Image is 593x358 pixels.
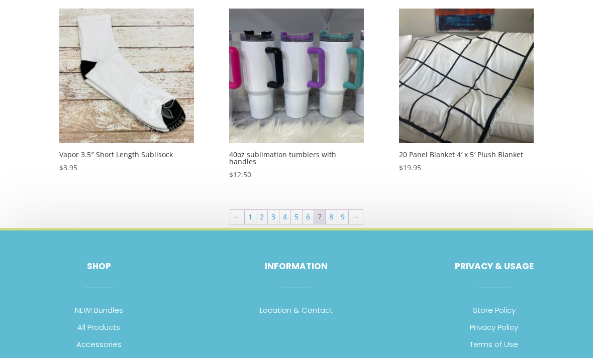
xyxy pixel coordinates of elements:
p: Location & Contact [197,304,395,316]
span: $ [229,170,233,179]
img: 20 Panel Blanket 4' x 5' Plush Blanket [399,9,534,143]
a: Page 1 [245,210,256,224]
a: Page 9 [337,210,348,224]
a: Page 2 [256,210,267,224]
span: $ [399,163,403,172]
span: $ [59,163,63,172]
h2: 20 Panel Blanket 4′ x 5′ Plush Blanket [399,148,534,162]
a: Page 6 [303,210,314,224]
a: Page 4 [279,210,290,224]
bdi: 3.95 [59,163,77,172]
bdi: 12.50 [229,170,251,179]
p: Privacy Policy [396,321,593,333]
h2: Vapor 3.5″ Short Length Sublisock [59,148,194,162]
a: ← [230,210,244,224]
a: Page 8 [326,210,337,224]
p: Store Policy [396,304,593,316]
h2: 40oz sublimation tumblers with handles [229,148,364,169]
a: 40oz sublimation tumblers with handles40oz sublimation tumblers with handles $12.50 [229,9,364,180]
nav: Product Pagination [59,209,534,228]
p: Information [197,261,395,273]
img: 40oz sublimation tumblers with handles [229,9,364,143]
a: Page 5 [291,210,302,224]
a: Page 3 [268,210,279,224]
a: Vapor 3.5" Short Length SublisockVapor 3.5″ Short Length Sublisock $3.95 [59,9,194,173]
a: 20 Panel Blanket 4' x 5' Plush Blanket20 Panel Blanket 4′ x 5′ Plush Blanket $19.95 [399,9,534,173]
p: Privacy & Usage [396,261,593,273]
p: Terms of Use [396,338,593,350]
img: Vapor 3.5" Short Length Sublisock [59,9,194,143]
a: → [349,210,363,224]
span: Page 7 [314,210,325,224]
bdi: 19.95 [399,163,421,172]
